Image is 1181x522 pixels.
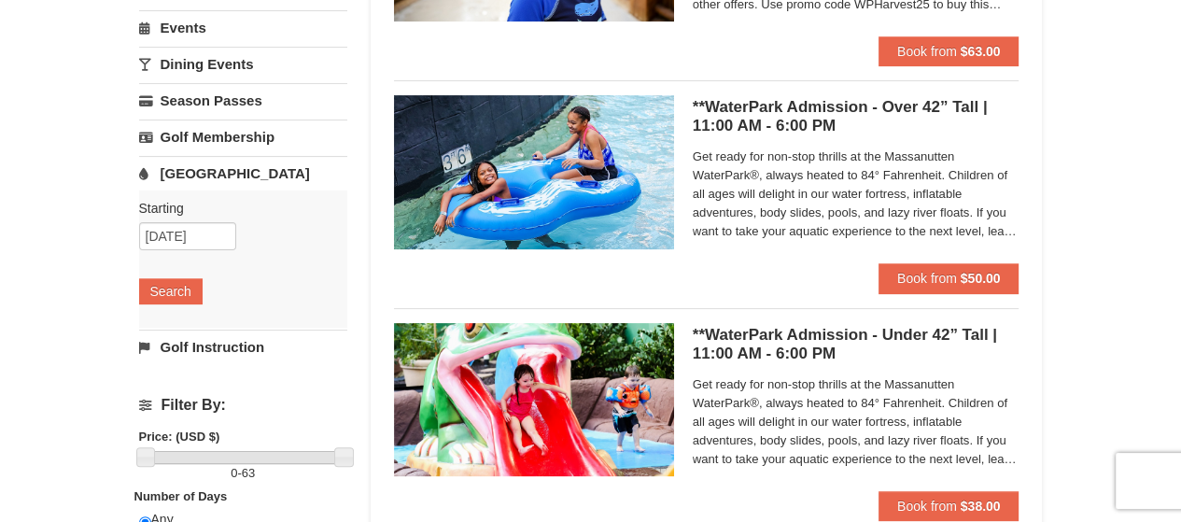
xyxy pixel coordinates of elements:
[139,199,333,218] label: Starting
[139,47,347,81] a: Dining Events
[139,156,347,190] a: [GEOGRAPHIC_DATA]
[961,499,1001,514] strong: $38.00
[242,466,255,480] span: 63
[139,330,347,364] a: Golf Instruction
[693,148,1019,241] span: Get ready for non-stop thrills at the Massanutten WaterPark®, always heated to 84° Fahrenheit. Ch...
[139,10,347,45] a: Events
[139,278,203,304] button: Search
[231,466,237,480] span: 0
[897,271,957,286] span: Book from
[139,83,347,118] a: Season Passes
[879,263,1019,293] button: Book from $50.00
[693,375,1019,469] span: Get ready for non-stop thrills at the Massanutten WaterPark®, always heated to 84° Fahrenheit. Ch...
[139,430,220,444] strong: Price: (USD $)
[879,491,1019,521] button: Book from $38.00
[394,323,674,476] img: 6619917-738-d4d758dd.jpg
[897,44,957,59] span: Book from
[394,95,674,248] img: 6619917-726-5d57f225.jpg
[139,397,347,414] h4: Filter By:
[693,98,1019,135] h5: **WaterPark Admission - Over 42” Tall | 11:00 AM - 6:00 PM
[961,44,1001,59] strong: $63.00
[134,489,228,503] strong: Number of Days
[879,36,1019,66] button: Book from $63.00
[139,464,347,483] label: -
[693,326,1019,363] h5: **WaterPark Admission - Under 42” Tall | 11:00 AM - 6:00 PM
[961,271,1001,286] strong: $50.00
[897,499,957,514] span: Book from
[139,120,347,154] a: Golf Membership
